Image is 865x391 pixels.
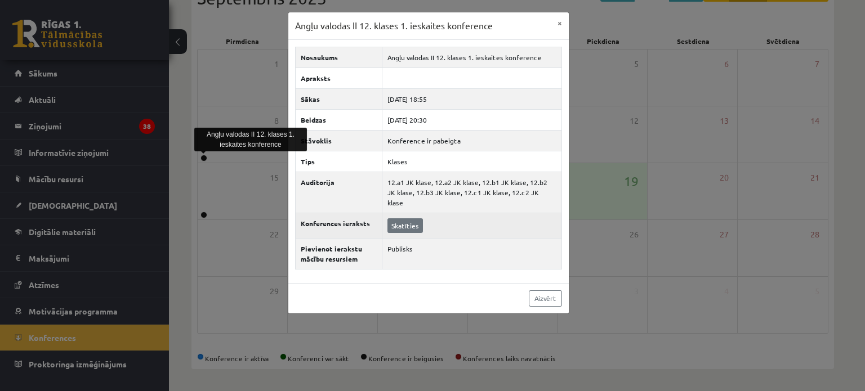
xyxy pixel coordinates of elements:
[295,47,382,68] th: Nosaukums
[295,151,382,172] th: Tips
[387,218,423,233] a: Skatīties
[295,130,382,151] th: Stāvoklis
[382,151,561,172] td: Klases
[295,238,382,269] th: Pievienot ierakstu mācību resursiem
[295,213,382,238] th: Konferences ieraksts
[194,128,307,151] div: Angļu valodas II 12. klases 1. ieskaites konference
[382,172,561,213] td: 12.a1 JK klase, 12.a2 JK klase, 12.b1 JK klase, 12.b2 JK klase, 12.b3 JK klase, 12.c1 JK klase, 1...
[382,88,561,109] td: [DATE] 18:55
[382,109,561,130] td: [DATE] 20:30
[295,172,382,213] th: Auditorija
[382,238,561,269] td: Publisks
[295,68,382,88] th: Apraksts
[382,130,561,151] td: Konference ir pabeigta
[295,88,382,109] th: Sākas
[551,12,569,34] button: ×
[382,47,561,68] td: Angļu valodas II 12. klases 1. ieskaites konference
[529,290,562,307] a: Aizvērt
[295,19,493,33] h3: Angļu valodas II 12. klases 1. ieskaites konference
[295,109,382,130] th: Beidzas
